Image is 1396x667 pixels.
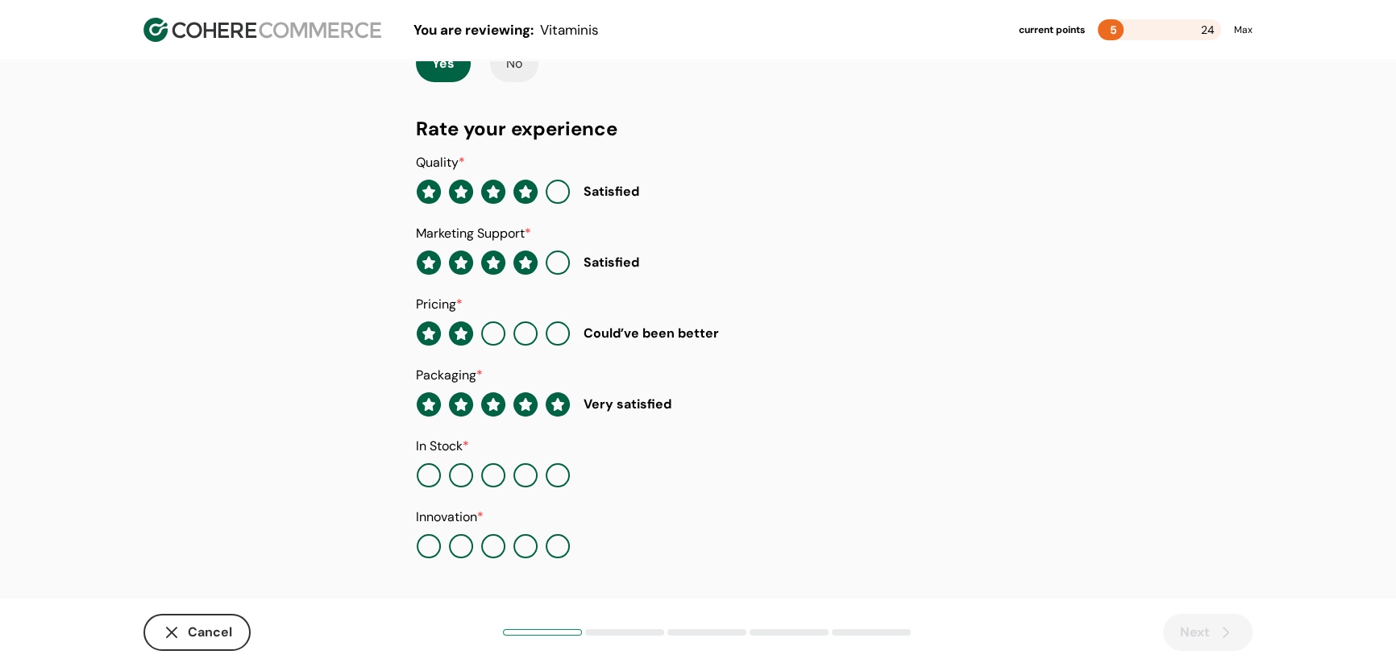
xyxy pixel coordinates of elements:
[413,21,534,39] span: You are reviewing:
[1163,614,1253,651] button: Next
[584,324,719,343] div: Could’ve been better
[1201,19,1215,40] span: 24
[1234,23,1253,37] div: Max
[416,114,980,143] div: Rate your experience
[416,45,471,82] button: Yes
[416,296,463,313] label: Pricing
[143,18,381,42] img: Cohere Logo
[1019,23,1085,37] div: current points
[416,367,483,383] label: Packaging
[416,154,465,171] label: Quality
[143,614,251,651] button: Cancel
[416,508,484,525] label: Innovation
[1110,23,1117,37] span: 5
[584,395,671,414] div: Very satisfied
[584,253,639,272] div: Satisfied
[540,21,599,39] span: Vitaminis
[416,437,469,454] label: In Stock
[416,225,531,242] label: Marketing Support
[584,182,639,201] div: Satisfied
[490,45,538,82] button: No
